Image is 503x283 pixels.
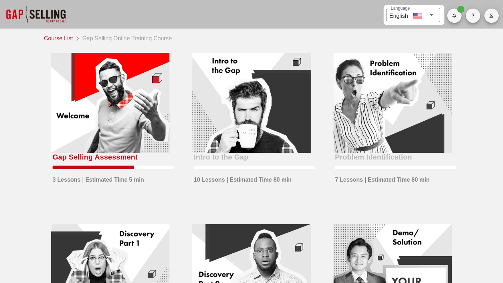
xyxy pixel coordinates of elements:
div: English [389,10,408,20]
div: Problem Identification [335,151,412,163]
div: Gap Selling Assessment [53,151,138,163]
div: Intro to the Gap [194,151,248,163]
div: LanguageEnglish [386,8,440,22]
div: 7 Lessons | Estimated Time 80 min [335,172,430,184]
div: 10 Lessons | Estimated Time 80 min [194,172,292,184]
label: Language [391,6,410,11]
div: 3 Lessons | Estimated Time 5 min [53,172,144,184]
a: Course List [44,33,76,43]
span: Badge [457,6,464,13]
div: Gap Selling Online Training Course [79,33,172,43]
